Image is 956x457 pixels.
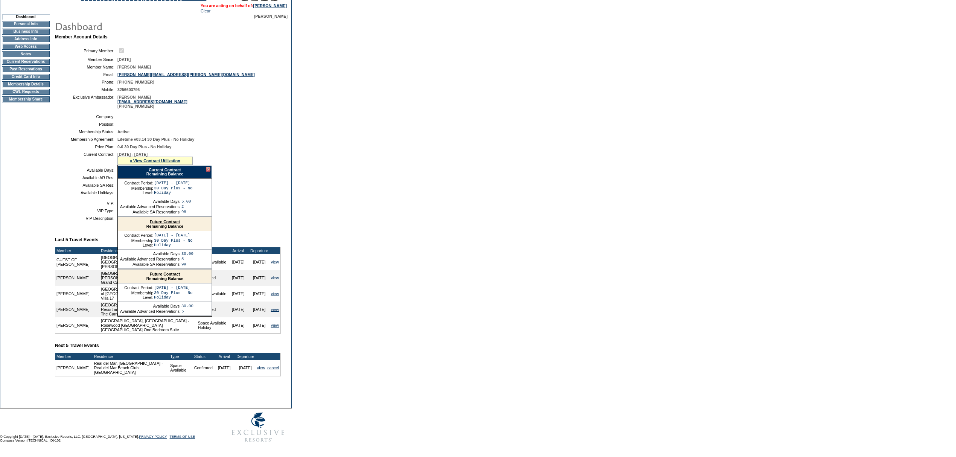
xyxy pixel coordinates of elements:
span: 3256603796 [117,87,140,92]
td: [GEOGRAPHIC_DATA], [US_STATE] - Carneros Resort and Spa The Carneros Resort and Spa 12 [100,302,197,317]
td: [DATE] [228,286,249,302]
td: [DATE] [235,360,256,376]
img: Exclusive Resorts [224,408,292,446]
td: Available Days: [58,168,114,172]
td: Departure [249,247,270,254]
a: view [271,323,279,328]
td: VIP Type: [58,209,114,213]
b: Last 5 Travel Events [55,237,98,242]
td: Residence [100,247,197,254]
td: [DATE] [228,302,249,317]
b: Next 5 Travel Events [55,343,99,348]
td: Departure [235,353,256,360]
span: [PHONE_NUMBER] [117,80,154,84]
td: Arrival [228,247,249,254]
td: [DATE] [249,317,270,333]
td: [GEOGRAPHIC_DATA], [US_STATE] - The Islands of [GEOGRAPHIC_DATA] Villa 17 [100,286,197,302]
td: 99 [181,262,193,267]
td: Membership Level: [120,238,153,247]
a: [PERSON_NAME] [253,3,287,8]
td: 5 [181,257,193,261]
span: [PERSON_NAME] [117,65,151,69]
td: CWL Requests [2,89,50,95]
td: 30.00 [181,251,193,256]
td: [DATE] - [DATE] [154,181,210,185]
td: Available SA Reservations: [120,262,181,267]
a: [PERSON_NAME][EMAIL_ADDRESS][PERSON_NAME][DOMAIN_NAME] [117,72,255,77]
td: Available AR Res: [58,175,114,180]
td: Type [169,353,193,360]
span: Lifetime v03.14 30 Day Plus - No Holiday [117,137,194,142]
td: Available SA Res: [58,183,114,187]
td: [DATE] [228,254,249,270]
td: Available SA Reservations: [120,210,181,214]
td: Notes [2,51,50,57]
td: Primary Member: [58,47,114,54]
span: 0-0 30 Day Plus - No Holiday [117,145,171,149]
td: [GEOGRAPHIC_DATA] - [GEOGRAPHIC_DATA][PERSON_NAME], [GEOGRAPHIC_DATA] Grand Cayman Villa 04 [100,270,197,286]
td: Real del Mar, [GEOGRAPHIC_DATA] - Real del Mar Beach Club [GEOGRAPHIC_DATA] [93,360,169,376]
div: Remaining Balance [118,270,212,283]
span: Active [117,129,129,134]
div: Remaining Balance [118,165,212,178]
td: [DATE] [249,270,270,286]
td: Current Reservations [2,59,50,65]
td: Membership Level: [120,186,153,195]
td: Member Since: [58,57,114,62]
td: [DATE] - [DATE] [154,285,210,290]
td: Available Advanced Reservations: [120,257,181,261]
td: Confirmed [193,360,214,376]
td: Available Advanced Reservations: [120,204,181,209]
a: Clear [201,9,210,13]
td: [PERSON_NAME] [55,270,100,286]
a: [EMAIL_ADDRESS][DOMAIN_NAME] [117,99,187,104]
td: Mobile: [58,87,114,92]
span: [PERSON_NAME] [254,14,288,18]
span: [DATE] - [DATE] [117,152,148,157]
td: 30.00 [181,304,193,308]
td: 5 [181,309,193,314]
td: [DATE] [249,302,270,317]
a: cancel [267,366,279,370]
td: Contract Period: [120,285,153,290]
td: Arrival [214,353,235,360]
div: Remaining Balance [118,217,212,231]
td: Residence [93,353,169,360]
td: Membership Level: [120,291,153,300]
td: VIP Description: [58,216,114,221]
td: Web Access [2,44,50,50]
td: 98 [181,210,191,214]
td: Membership Share [2,96,50,102]
td: Address Info [2,36,50,42]
td: 5.00 [181,199,191,204]
td: Available Days: [120,304,181,308]
a: view [257,366,265,370]
img: pgTtlDashboard.gif [55,18,205,34]
td: Available Days: [120,251,181,256]
td: 30 Day Plus - No Holiday [154,186,210,195]
td: [GEOGRAPHIC_DATA], [GEOGRAPHIC_DATA] - [GEOGRAPHIC_DATA] [PERSON_NAME] 901 [100,254,197,270]
td: 30 Day Plus - No Holiday [154,291,210,300]
td: [PERSON_NAME] [55,360,91,376]
a: Current Contract [149,168,181,172]
td: [PERSON_NAME] [55,286,100,302]
td: Space Available [169,360,193,376]
td: Membership Details [2,81,50,87]
td: [PERSON_NAME] [55,317,100,333]
td: VIP: [58,201,114,206]
a: TERMS OF USE [170,435,195,439]
a: PRIVACY POLICY [139,435,167,439]
td: Member Name: [58,65,114,69]
td: Business Info [2,29,50,35]
td: Membership Agreement: [58,137,114,142]
td: [PERSON_NAME] [55,302,100,317]
td: Past Reservations [2,66,50,72]
td: [DATE] [249,254,270,270]
td: Member [55,353,91,360]
a: view [271,307,279,312]
span: You are acting on behalf of: [201,3,287,8]
td: Membership Status: [58,129,114,134]
td: 2 [181,204,191,209]
td: Credit Card Info [2,74,50,80]
span: [DATE] [117,57,131,62]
